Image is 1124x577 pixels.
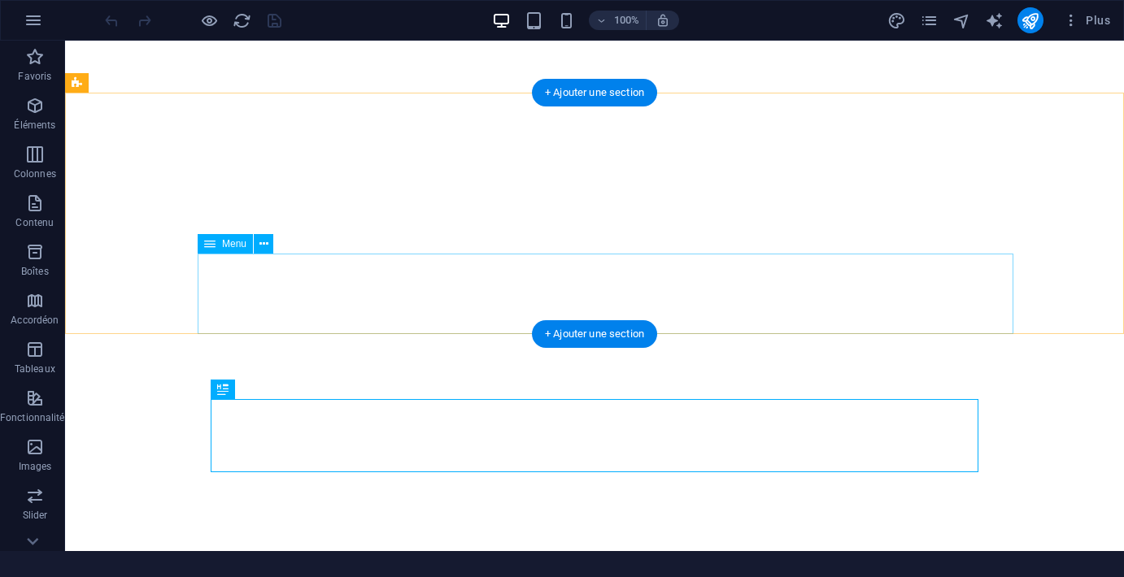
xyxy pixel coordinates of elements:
button: design [887,11,907,30]
i: Lors du redimensionnement, ajuster automatiquement le niveau de zoom en fonction de l'appareil sé... [656,13,670,28]
p: Slider [23,509,48,522]
i: Actualiser la page [233,11,251,30]
span: Menu [222,239,246,249]
div: + Ajouter une section [532,320,657,348]
i: Navigateur [952,11,971,30]
button: text_generator [985,11,1004,30]
p: Colonnes [14,167,56,180]
p: Accordéon [11,314,59,327]
button: publish [1017,7,1043,33]
button: Plus [1056,7,1117,33]
button: navigator [952,11,972,30]
span: Plus [1063,12,1110,28]
p: Contenu [15,216,54,229]
button: pages [920,11,939,30]
button: 100% [589,11,647,30]
button: reload [232,11,251,30]
div: + Ajouter une section [532,79,657,106]
button: Cliquez ici pour quitter le mode Aperçu et poursuivre l'édition. [199,11,219,30]
i: Publier [1021,11,1039,30]
p: Images [19,460,52,473]
p: Tableaux [15,362,55,375]
p: Boîtes [21,265,49,278]
h6: 100% [613,11,639,30]
i: Design (Ctrl+Alt+Y) [887,11,906,30]
i: AI Writer [985,11,1004,30]
i: Pages (Ctrl+Alt+S) [920,11,939,30]
p: Éléments [14,119,55,132]
p: Favoris [18,70,51,83]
